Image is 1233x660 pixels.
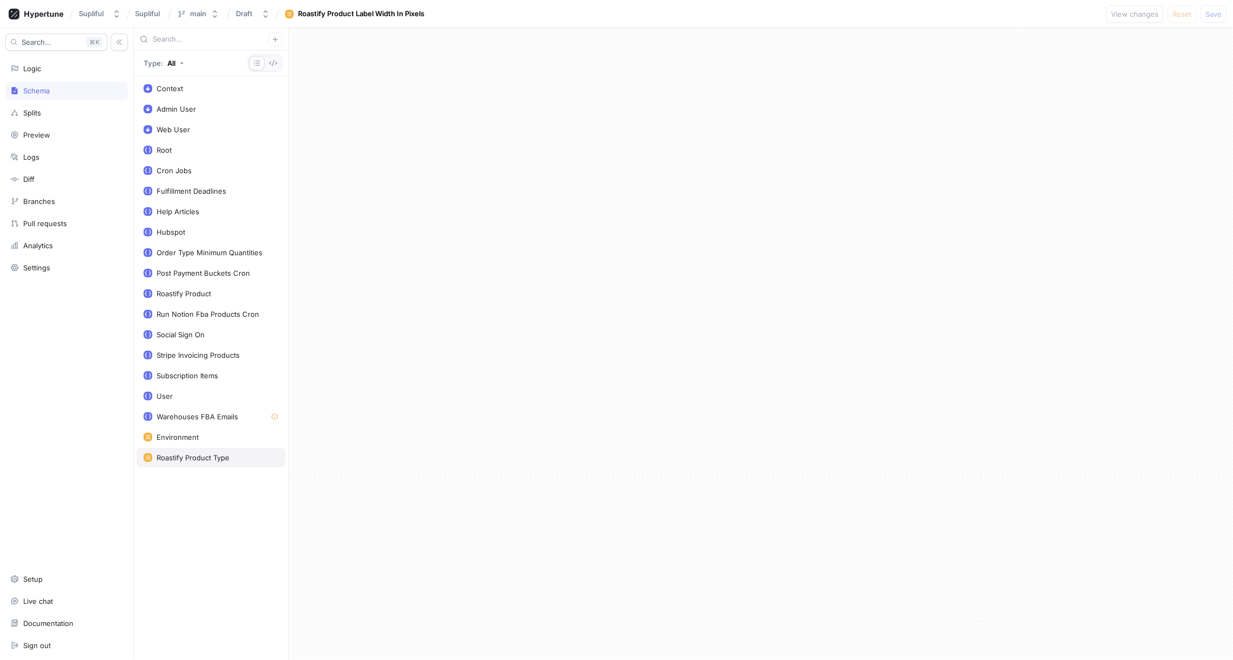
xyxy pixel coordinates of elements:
input: Search... [153,34,268,45]
div: Fulfillment Deadlines [157,187,226,195]
button: Save [1201,5,1227,23]
div: Root [157,146,172,154]
div: Documentation [23,619,73,628]
button: main [173,5,223,23]
div: main [190,9,206,18]
div: Draft [236,9,253,18]
div: Post Payment Buckets Cron [157,269,250,277]
div: Logs [23,153,39,161]
div: All [167,60,175,67]
div: Context [157,84,183,93]
div: Supliful [79,9,104,18]
div: Setup [23,575,43,583]
div: Live chat [23,597,53,605]
div: Run Notion Fba Products Cron [157,310,259,318]
span: Save [1205,11,1222,17]
div: Help Articles [157,207,199,216]
div: User [157,392,173,400]
button: Draft [232,5,274,23]
div: Preview [23,131,50,139]
div: Branches [23,197,55,206]
div: Roastify Product [157,289,211,298]
a: Documentation [5,614,128,632]
div: Cron Jobs [157,166,192,175]
span: View changes [1111,11,1159,17]
div: Splits [23,108,41,117]
div: Analytics [23,241,53,250]
div: Logic [23,64,41,73]
div: Schema [23,86,50,95]
button: Supliful [74,5,125,23]
span: Supliful [135,10,160,17]
span: Reset [1173,11,1191,17]
div: Subscription Items [157,371,218,380]
button: View changes [1106,5,1163,23]
button: Search...K [5,33,107,51]
div: Hubspot [157,228,185,236]
button: Type: All [140,55,188,72]
button: Reset [1168,5,1196,23]
div: Social Sign On [157,330,205,339]
div: Admin User [157,105,196,113]
div: Order Type Minimum Quantities [157,248,262,257]
div: Environment [157,433,199,441]
div: Settings [23,263,50,272]
span: Search... [22,39,51,45]
div: K [86,37,103,47]
div: Web User [157,125,190,134]
div: Roastify Product Label Width In Pixels [298,9,424,19]
p: Type: [144,60,163,67]
div: Warehouses FBA Emails [157,412,238,421]
div: Stripe Invoicing Products [157,351,240,359]
div: Roastify Product Type [157,453,229,462]
div: Pull requests [23,219,67,228]
div: Diff [23,175,35,183]
div: Sign out [23,641,51,650]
